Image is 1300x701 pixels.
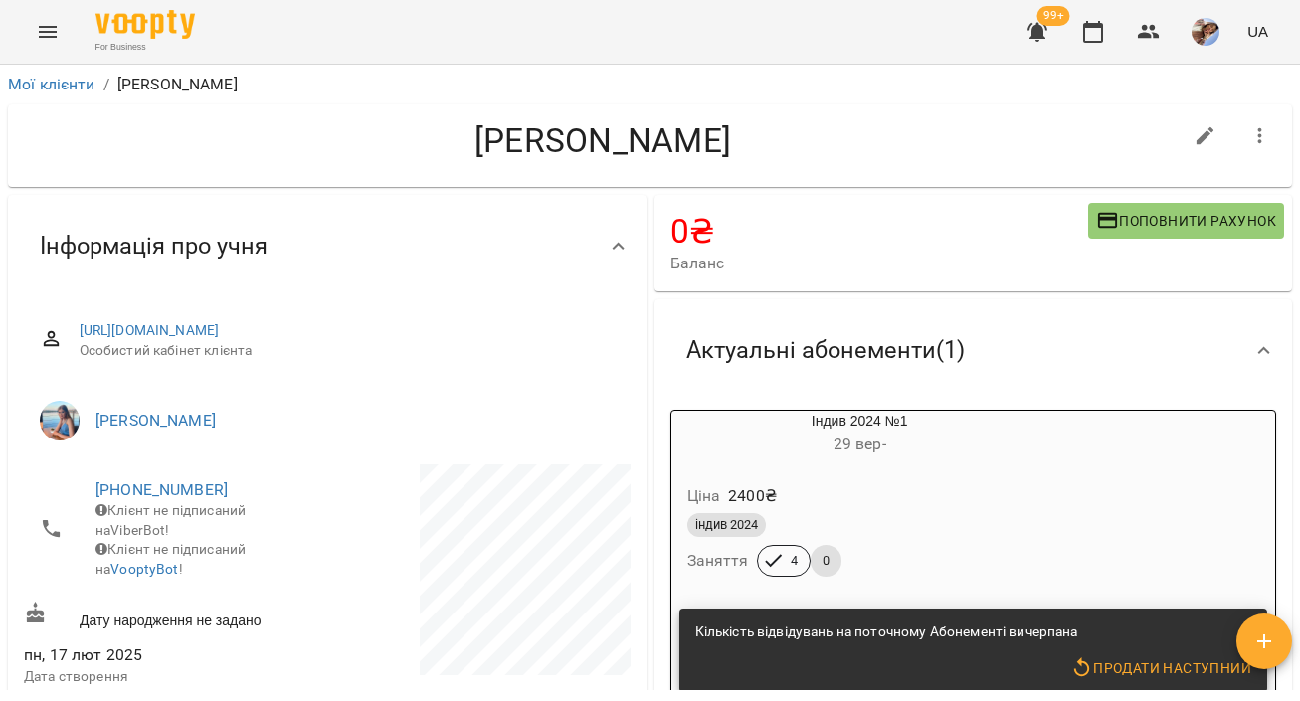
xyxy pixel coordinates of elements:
[811,552,841,570] span: 0
[1062,650,1259,686] button: Продати наступний
[103,73,109,96] li: /
[8,75,95,93] a: Мої клієнти
[40,401,80,440] img: Анна
[95,541,246,577] span: Клієнт не підписаний на !
[834,435,886,453] span: 29 вер -
[24,643,323,667] span: пн, 17 лют 2025
[1247,21,1268,42] span: UA
[1192,18,1219,46] img: 394bc291dafdae5dd9d4260eeb71960b.jpeg
[671,411,1048,601] button: Індив 2024 №129 вер- Ціна2400₴індив 2024Заняття40
[95,502,246,538] span: Клієнт не підписаний на ViberBot!
[1088,203,1284,239] button: Поповнити рахунок
[24,667,323,687] p: Дата створення
[20,598,327,634] div: Дату народження не задано
[80,341,615,361] span: Особистий кабінет клієнта
[95,480,228,499] a: [PHONE_NUMBER]
[1239,13,1276,50] button: UA
[40,231,268,262] span: Інформація про учня
[686,335,965,366] span: Актуальні абонементи ( 1 )
[687,547,749,575] h6: Заняття
[117,73,238,96] p: [PERSON_NAME]
[95,411,216,430] a: [PERSON_NAME]
[779,552,810,570] span: 4
[95,41,195,54] span: For Business
[1070,656,1251,680] span: Продати наступний
[24,8,72,56] button: Menu
[654,299,1293,402] div: Актуальні абонементи(1)
[687,482,721,510] h6: Ціна
[695,614,1078,650] div: Кількість відвідувань на поточному Абонементі вичерпана
[728,484,777,508] p: 2400 ₴
[24,120,1182,161] h4: [PERSON_NAME]
[80,322,220,338] a: [URL][DOMAIN_NAME]
[8,73,1292,96] nav: breadcrumb
[1096,209,1276,233] span: Поповнити рахунок
[670,211,1088,252] h4: 0 ₴
[670,252,1088,275] span: Баланс
[687,516,766,534] span: індив 2024
[95,10,195,39] img: Voopty Logo
[8,195,647,297] div: Інформація про учня
[110,561,178,577] a: VooptyBot
[1037,6,1070,26] span: 99+
[671,411,1048,458] div: Індив 2024 №1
